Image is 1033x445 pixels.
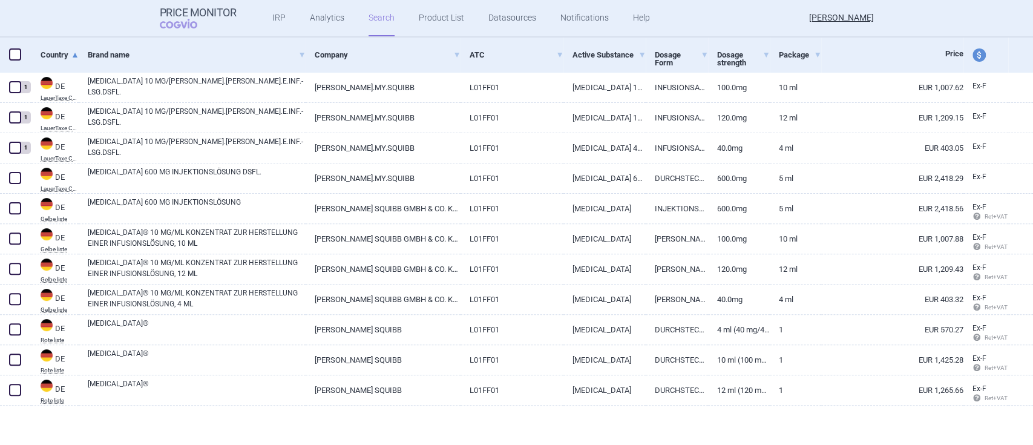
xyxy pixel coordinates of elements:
a: L01FF01 [461,315,563,344]
a: L01FF01 [461,73,563,102]
a: [MEDICAL_DATA] [563,315,646,344]
a: Brand name [88,40,306,70]
a: Ex-F Ret+VAT calc [963,259,1008,287]
span: Ex-factory price [972,263,986,272]
span: Ret+VAT calc [972,395,1019,401]
a: DURCHSTECHFL. [646,375,707,405]
img: Germany [41,289,53,301]
a: EUR 1,209.43 [821,254,963,284]
a: Ex-F Ret+VAT calc [963,229,1008,257]
a: INFUSIONSAMPULLEN [646,103,707,133]
a: DEDEGelbe liste [31,288,79,313]
a: [PERSON_NAME] SQUIBB [306,315,461,344]
a: 1 [770,315,821,344]
a: [MEDICAL_DATA] [563,194,646,223]
a: [PERSON_NAME].MY.SQUIBB [306,163,461,193]
a: [MEDICAL_DATA]® 10 MG/ML KONZENTRAT ZUR HERSTELLUNG EINER INFUSIONSLÖSUNG, 10 ML [88,227,306,249]
abbr: Gelbe liste — Gelbe Liste online database by Medizinische Medien Informations GmbH (MMI), Germany [41,216,79,222]
a: 4 ml [770,133,821,163]
a: [PERSON_NAME]. ZUR [PERSON_NAME]. E. INF.-LSG. [646,254,707,284]
abbr: LauerTaxe CGM — Complex database for German drug information provided by commercial provider CGM ... [41,156,79,162]
a: Package [779,40,821,70]
abbr: Gelbe liste — Gelbe Liste online database by Medizinische Medien Informations GmbH (MMI), Germany [41,307,79,313]
a: [PERSON_NAME] SQUIBB GMBH & CO. KGAA [306,254,461,284]
abbr: Rote liste — Rote liste database by the Federal Association of the Pharmaceutical Industry, Germany. [41,398,79,404]
span: Ex-factory price [972,294,986,302]
span: Ex-factory price [972,233,986,242]
a: 4 ML [770,285,821,314]
a: [MEDICAL_DATA] 10 MG/[PERSON_NAME].[PERSON_NAME].E.INF.-LSG.DSFL. [88,106,306,128]
span: Ex-factory price [972,112,986,120]
a: DEDERote liste [31,318,79,343]
a: [PERSON_NAME].MY.SQUIBB [306,133,461,163]
span: COGVIO [160,19,214,28]
div: 1 [20,111,31,124]
a: DEDEGelbe liste [31,257,79,283]
a: 40.0mg [708,285,770,314]
a: 600.0mg [708,163,770,193]
a: DEDERote liste [31,378,79,404]
a: L01FF01 [461,163,563,193]
a: [MEDICAL_DATA] [563,345,646,375]
img: Germany [41,77,53,89]
a: DEDELauerTaxe CGM [31,76,79,101]
a: [MEDICAL_DATA] 600 MG INJEKTIONSLÖSUNG DSFL. [88,166,306,188]
a: [MEDICAL_DATA] 10 MG/[PERSON_NAME].[PERSON_NAME].E.INF.-LSG.DSFL. [88,76,306,97]
a: L01FF01 [461,285,563,314]
a: [PERSON_NAME].MY.SQUIBB [306,103,461,133]
a: DEDELauerTaxe CGM [31,106,79,131]
a: 12 ml [770,103,821,133]
a: DURCHSTECHFL. [646,345,707,375]
span: Ex-factory price [972,82,986,90]
span: Ret+VAT calc [972,364,1019,371]
a: L01FF01 [461,224,563,254]
a: DEDERote liste [31,348,79,374]
span: Ex-factory price [972,324,986,332]
a: DURCHSTECHFLASCHEN [646,163,707,193]
a: 120.0mg [708,254,770,284]
abbr: LauerTaxe CGM — Complex database for German drug information provided by commercial provider CGM ... [41,95,79,101]
a: [MEDICAL_DATA] [563,254,646,284]
a: Active Substance [572,40,646,70]
a: L01FF01 [461,194,563,223]
a: 1 [770,345,821,375]
a: EUR 403.05 [821,133,963,163]
a: [MEDICAL_DATA] 100 MG [563,73,646,102]
img: Germany [41,137,53,150]
a: Ex-F Ret+VAT calc [963,289,1008,317]
div: 1 [20,81,31,93]
abbr: LauerTaxe CGM — Complex database for German drug information provided by commercial provider CGM ... [41,125,79,131]
a: 10 ML [770,224,821,254]
a: 600.0mg [708,194,770,223]
a: Company [315,40,461,70]
a: [MEDICAL_DATA] 120 MG [563,103,646,133]
a: EUR 1,007.88 [821,224,963,254]
a: [MEDICAL_DATA] [563,224,646,254]
a: [PERSON_NAME] SQUIBB GMBH & CO. KGAA [306,285,461,314]
a: 5 ml [770,163,821,193]
div: 1 [20,142,31,154]
img: Germany [41,107,53,119]
span: Ex-factory price [972,203,986,211]
a: [MEDICAL_DATA] 600 MG [563,163,646,193]
a: [MEDICAL_DATA] [563,375,646,405]
a: ATC [470,40,563,70]
a: L01FF01 [461,103,563,133]
a: [PERSON_NAME] SQUIBB [306,375,461,405]
img: Germany [41,319,53,331]
a: L01FF01 [461,345,563,375]
a: L01FF01 [461,133,563,163]
span: Ret+VAT calc [972,213,1019,220]
a: EUR 1,209.15 [821,103,963,133]
a: [PERSON_NAME] SQUIBB GMBH & CO. KGAA [306,194,461,223]
a: 100.0mg [708,224,770,254]
a: [PERSON_NAME] SQUIBB GMBH & CO. KGAA [306,224,461,254]
a: Ex-F [963,138,1008,156]
img: Germany [41,259,53,271]
a: [MEDICAL_DATA]® [88,318,306,340]
a: [PERSON_NAME].MY.SQUIBB [306,73,461,102]
a: DEDELauerTaxe CGM [31,166,79,192]
span: Ex-factory price [972,384,986,393]
a: 100.0mg [708,73,770,102]
a: 40.0mg [708,133,770,163]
